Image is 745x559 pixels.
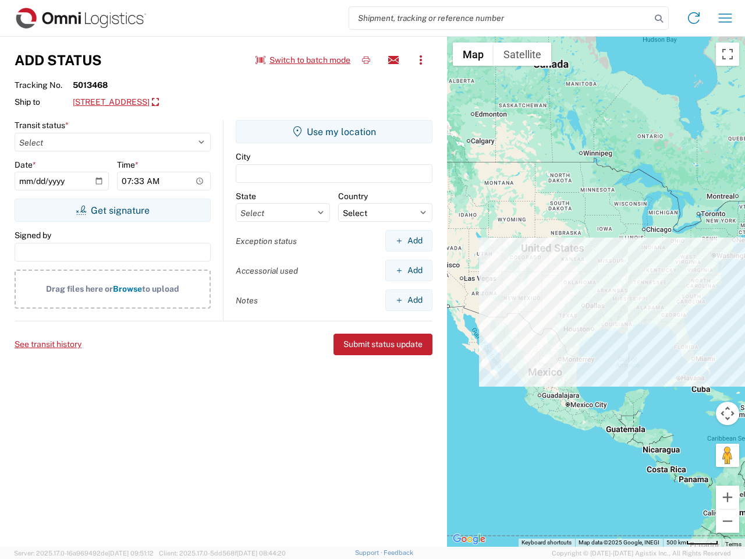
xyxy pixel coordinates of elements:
a: Terms [725,541,742,547]
button: Drag Pegman onto the map to open Street View [716,444,739,467]
label: City [236,151,250,162]
button: Map camera controls [716,402,739,425]
span: Ship to [15,97,73,107]
span: Browse [113,284,142,293]
button: Show street map [453,43,494,66]
span: Client: 2025.17.0-5dd568f [159,550,286,557]
label: Country [338,191,368,201]
label: Notes [236,295,258,306]
span: Tracking No. [15,80,73,90]
button: Toggle fullscreen view [716,43,739,66]
label: Accessorial used [236,266,298,276]
input: Shipment, tracking or reference number [349,7,651,29]
span: Map data ©2025 Google, INEGI [579,539,659,546]
button: Zoom in [716,486,739,509]
button: Keyboard shortcuts [521,539,572,547]
label: State [236,191,256,201]
label: Time [117,160,139,170]
button: Submit status update [334,334,432,355]
a: Support [355,549,384,556]
span: to upload [142,284,179,293]
button: Get signature [15,199,211,222]
a: Open this area in Google Maps (opens a new window) [450,532,488,547]
button: Add [385,289,432,311]
span: 500 km [666,539,686,546]
button: Add [385,230,432,252]
button: Use my location [236,120,432,143]
span: [DATE] 08:44:20 [237,550,286,557]
label: Signed by [15,230,51,240]
span: Server: 2025.17.0-16a969492de [14,550,154,557]
button: See transit history [15,335,81,354]
button: Add [385,260,432,281]
label: Transit status [15,120,69,130]
button: Zoom out [716,510,739,533]
button: Map Scale: 500 km per 51 pixels [663,539,722,547]
strong: 5013468 [73,80,108,90]
span: Copyright © [DATE]-[DATE] Agistix Inc., All Rights Reserved [552,548,731,558]
span: Drag files here or [46,284,113,293]
label: Exception status [236,236,297,246]
label: Date [15,160,36,170]
button: Show satellite imagery [494,43,551,66]
a: [STREET_ADDRESS] [73,93,159,112]
span: [DATE] 09:51:12 [108,550,154,557]
button: Switch to batch mode [256,51,350,70]
h3: Add Status [15,52,102,69]
img: Google [450,532,488,547]
a: Feedback [384,549,413,556]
